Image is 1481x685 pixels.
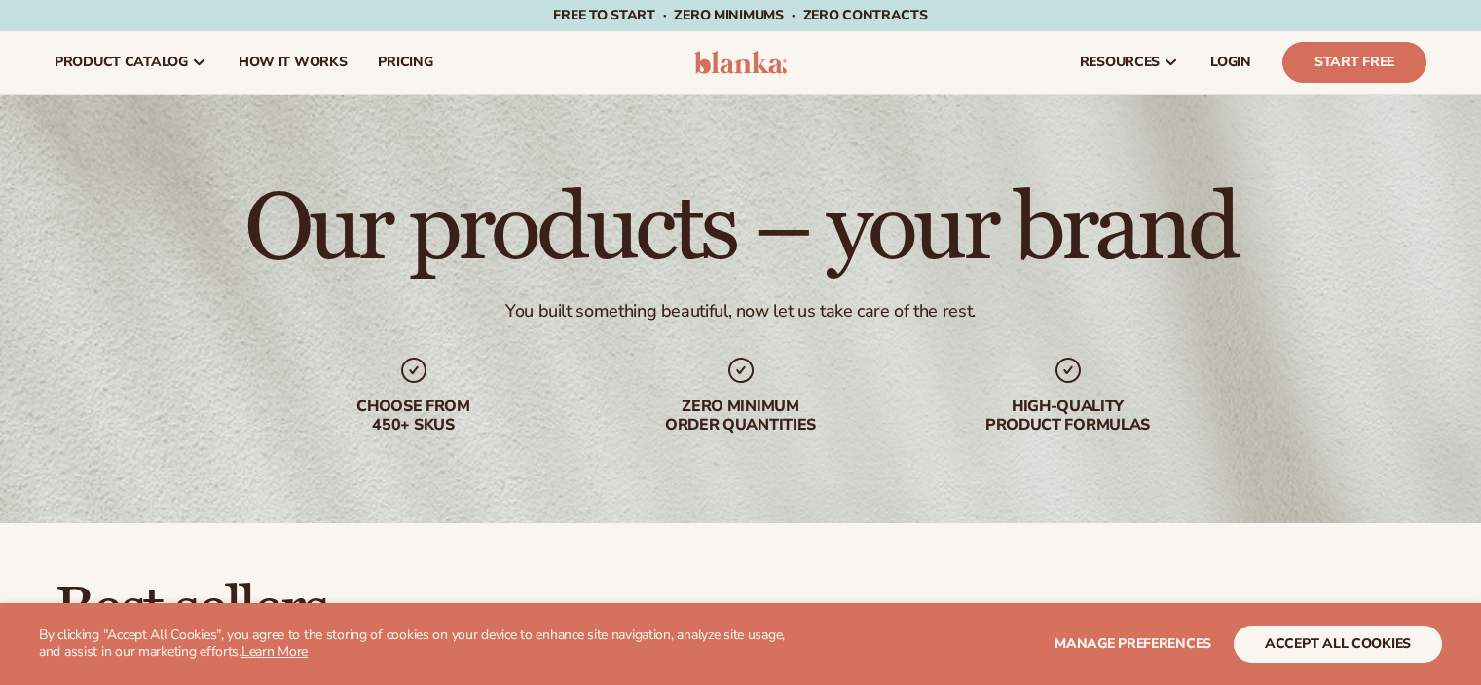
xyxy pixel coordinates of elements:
[1195,31,1267,94] a: LOGIN
[1080,55,1160,70] span: resources
[289,398,538,435] div: Choose from 450+ Skus
[1055,634,1211,653] span: Manage preferences
[241,642,308,661] a: Learn More
[239,55,348,70] span: How It Works
[616,398,866,435] div: Zero minimum order quantities
[553,6,927,24] span: Free to start · ZERO minimums · ZERO contracts
[55,578,574,643] h2: Best sellers
[39,31,223,94] a: product catalog
[944,398,1193,435] div: High-quality product formulas
[55,55,188,70] span: product catalog
[1210,55,1251,70] span: LOGIN
[1234,626,1442,663] button: accept all cookies
[1055,626,1211,663] button: Manage preferences
[1282,42,1426,83] a: Start Free
[223,31,363,94] a: How It Works
[362,31,448,94] a: pricing
[244,183,1237,277] h1: Our products – your brand
[505,300,976,323] div: You built something beautiful, now let us take care of the rest.
[39,628,807,661] p: By clicking "Accept All Cookies", you agree to the storing of cookies on your device to enhance s...
[694,51,787,74] img: logo
[1064,31,1195,94] a: resources
[378,55,432,70] span: pricing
